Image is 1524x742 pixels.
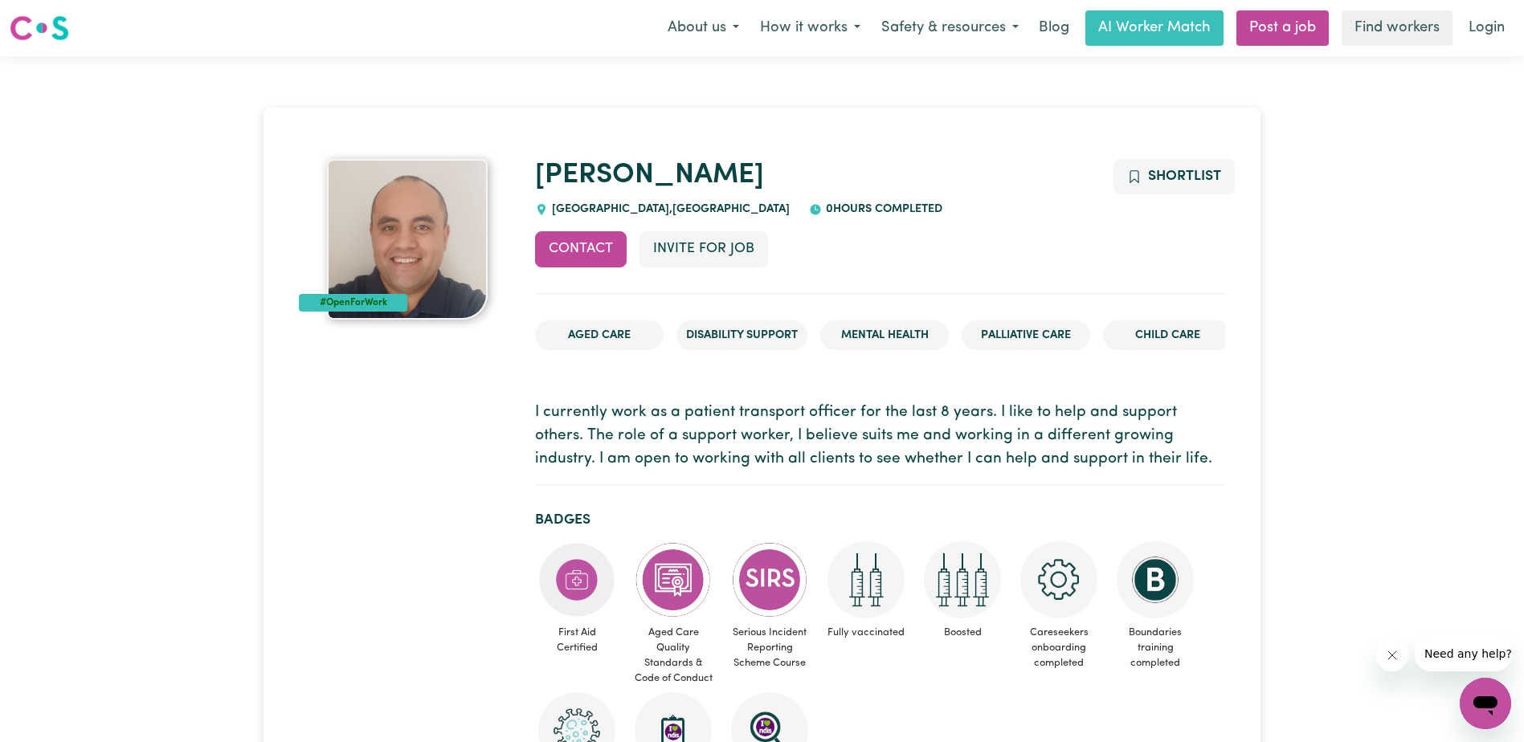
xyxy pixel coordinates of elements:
[824,618,908,646] span: Fully vaccinated
[535,402,1224,471] p: I currently work as a patient transport officer for the last 8 years. I like to help and support ...
[827,541,905,618] img: Care and support worker has received 2 doses of COVID-19 vaccine
[1029,10,1079,46] a: Blog
[535,320,664,351] li: Aged Care
[1342,10,1452,46] a: Find workers
[635,541,712,618] img: CS Academy: Aged Care Quality Standards & Code of Conduct course completed
[871,11,1029,45] button: Safety & resources
[535,231,627,267] button: Contact
[1113,159,1235,194] button: Add to shortlist
[10,14,69,43] img: Careseekers logo
[10,11,97,24] span: Need any help?
[1020,541,1097,618] img: CS Academy: Careseekers Onboarding course completed
[820,320,949,351] li: Mental Health
[299,294,407,312] div: #OpenForWork
[962,320,1090,351] li: Palliative care
[921,618,1004,646] span: Boosted
[548,203,790,215] span: [GEOGRAPHIC_DATA] , [GEOGRAPHIC_DATA]
[1376,639,1408,671] iframe: Close message
[538,541,615,618] img: Care and support worker has completed First Aid Certification
[924,541,1001,618] img: Care and support worker has received booster dose of COVID-19 vaccination
[535,618,619,662] span: First Aid Certified
[1117,541,1194,618] img: CS Academy: Boundaries in care and support work course completed
[1415,636,1511,671] iframe: Message from company
[1113,618,1197,678] span: Boundaries training completed
[1085,10,1224,46] a: AI Worker Match
[327,159,488,320] img: Lawrence
[1148,169,1221,183] span: Shortlist
[631,618,715,693] span: Aged Care Quality Standards & Code of Conduct
[1103,320,1232,351] li: Child care
[728,618,811,678] span: Serious Incident Reporting Scheme Course
[639,231,768,267] button: Invite for Job
[535,512,1224,528] h2: Badges
[676,320,807,351] li: Disability Support
[822,203,942,215] span: 0 hours completed
[1236,10,1329,46] a: Post a job
[1017,618,1101,678] span: Careseekers onboarding completed
[731,541,808,618] img: CS Academy: Serious Incident Reporting Scheme course completed
[299,159,516,320] a: Lawrence 's profile picture'#OpenForWork
[535,161,764,190] a: [PERSON_NAME]
[1460,678,1511,729] iframe: Button to launch messaging window
[657,11,750,45] button: About us
[10,10,69,47] a: Careseekers logo
[1459,10,1514,46] a: Login
[750,11,871,45] button: How it works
